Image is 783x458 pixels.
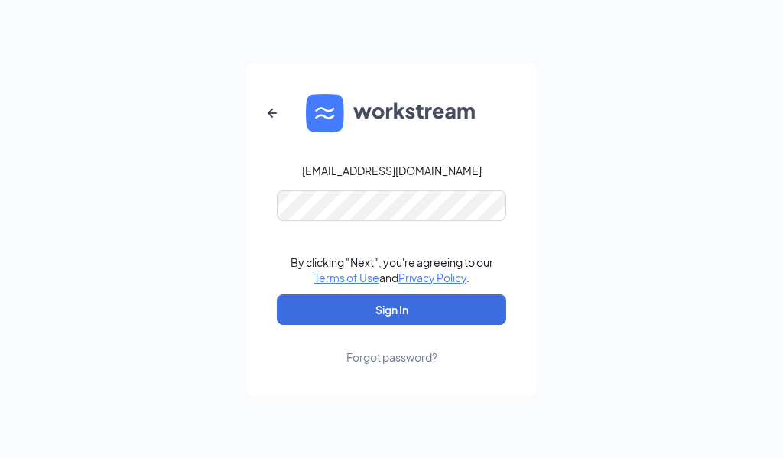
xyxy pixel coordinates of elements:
img: WS logo and Workstream text [306,94,477,132]
svg: ArrowLeftNew [263,104,281,122]
button: ArrowLeftNew [254,95,291,132]
div: By clicking "Next", you're agreeing to our and . [291,255,493,285]
div: Forgot password? [346,349,437,365]
a: Terms of Use [314,271,379,284]
button: Sign In [277,294,506,325]
div: [EMAIL_ADDRESS][DOMAIN_NAME] [302,163,482,178]
a: Forgot password? [346,325,437,365]
a: Privacy Policy [398,271,466,284]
